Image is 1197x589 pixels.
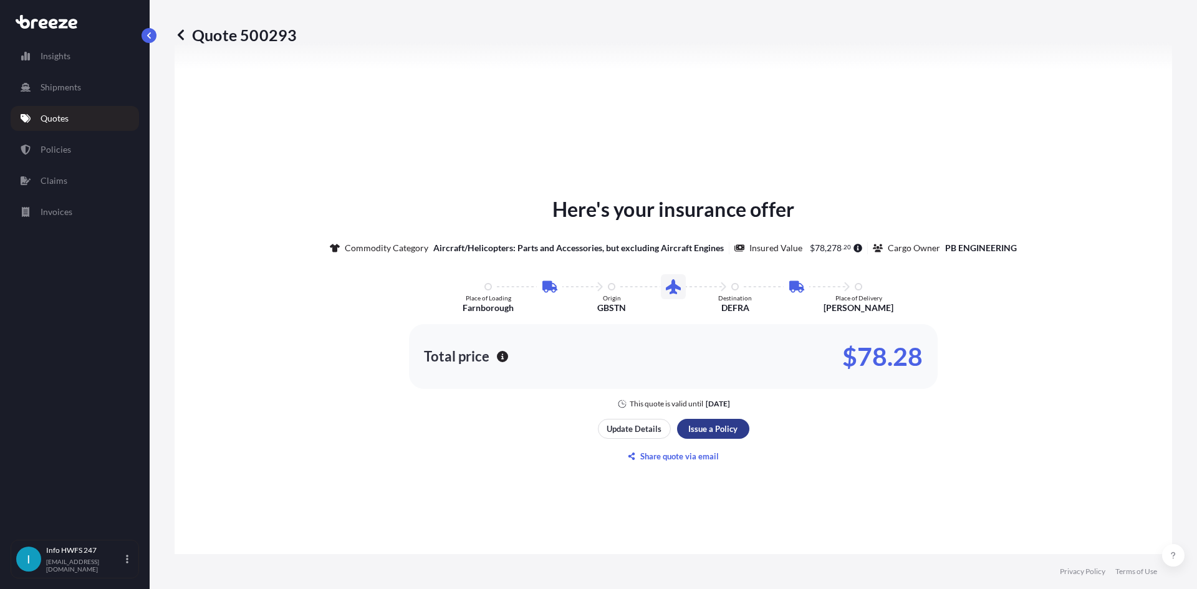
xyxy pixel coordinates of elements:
p: [DATE] [706,399,730,409]
p: Here's your insurance offer [552,194,794,224]
p: Aircraft/Helicopters: Parts and Accessories, but excluding Aircraft Engines [433,242,724,254]
a: Privacy Policy [1060,567,1105,577]
p: Share quote via email [640,450,719,462]
span: I [27,553,31,565]
p: Place of Loading [466,294,511,302]
button: Issue a Policy [677,419,749,439]
span: 20 [844,245,851,249]
p: Destination [718,294,752,302]
span: 78 [815,244,825,252]
p: GBSTN [597,302,626,314]
a: Quotes [11,106,139,131]
p: Cargo Owner [888,242,940,254]
a: Insights [11,44,139,69]
span: , [825,244,827,252]
span: . [842,245,844,249]
p: [EMAIL_ADDRESS][DOMAIN_NAME] [46,558,123,573]
p: Claims [41,175,67,187]
p: Invoices [41,206,72,218]
a: Claims [11,168,139,193]
p: [PERSON_NAME] [824,302,893,314]
a: Shipments [11,75,139,100]
p: Insights [41,50,70,62]
p: Update Details [607,423,661,435]
p: Farnborough [463,302,514,314]
p: Info HWFS 247 [46,545,123,555]
p: $78.28 [842,347,923,366]
a: Terms of Use [1115,567,1157,577]
p: Commodity Category [345,242,428,254]
p: Quotes [41,112,69,125]
p: Place of Delivery [835,294,882,302]
p: DEFRA [721,302,749,314]
a: Invoices [11,199,139,224]
button: Update Details [598,419,671,439]
span: $ [810,244,815,252]
p: Insured Value [749,242,802,254]
p: PB ENGINEERING [945,242,1017,254]
p: Shipments [41,81,81,93]
button: Share quote via email [598,446,749,466]
span: 278 [827,244,842,252]
a: Policies [11,137,139,162]
p: Issue a Policy [688,423,738,435]
p: This quote is valid until [630,399,703,409]
p: Total price [424,350,489,363]
p: Origin [603,294,621,302]
p: Quote 500293 [175,25,297,45]
p: Policies [41,143,71,156]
